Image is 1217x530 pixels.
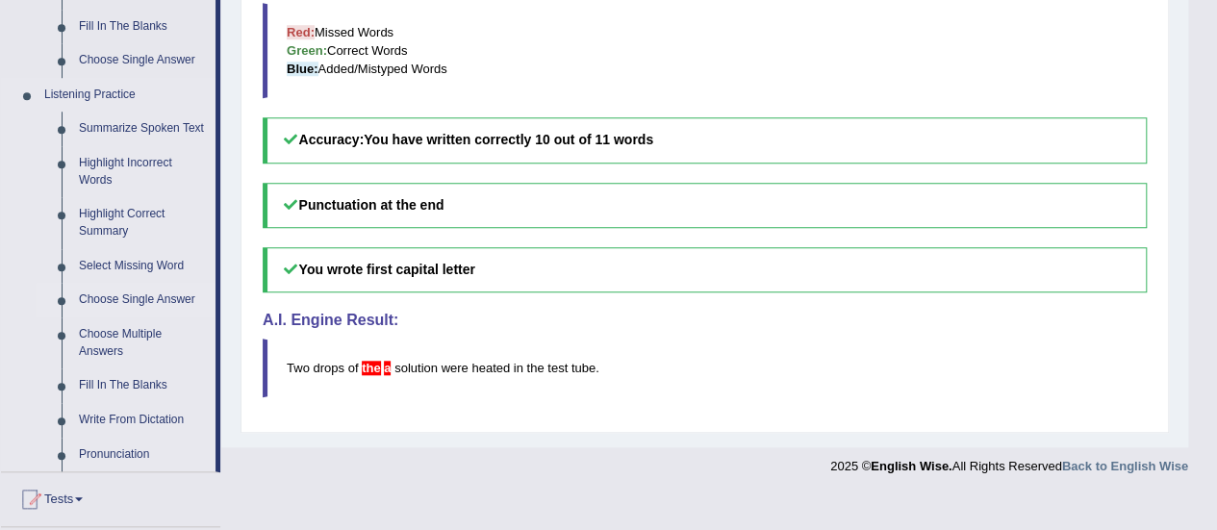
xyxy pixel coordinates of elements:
[70,283,216,317] a: Choose Single Answer
[1062,459,1188,473] a: Back to English Wise
[526,361,544,375] span: the
[394,361,438,375] span: solution
[70,317,216,368] a: Choose Multiple Answers
[384,361,391,375] span: Two determiners in a row. Choose either “the” or “a”. (did you mean: the)
[830,447,1188,475] div: 2025 © All Rights Reserved
[70,43,216,78] a: Choose Single Answer
[287,62,318,76] b: Blue:
[514,361,523,375] span: in
[313,361,344,375] span: drops
[547,361,568,375] span: test
[70,368,216,403] a: Fill In The Blanks
[471,361,510,375] span: heated
[364,132,653,147] b: You have written correctly 10 out of 11 words
[348,361,359,375] span: of
[70,197,216,248] a: Highlight Correct Summary
[442,361,469,375] span: were
[287,43,327,58] b: Green:
[287,25,315,39] b: Red:
[70,438,216,472] a: Pronunciation
[70,112,216,146] a: Summarize Spoken Text
[263,339,1147,397] blockquote: .
[1,472,220,520] a: Tests
[70,146,216,197] a: Highlight Incorrect Words
[263,247,1147,292] h5: You wrote first capital letter
[287,361,310,375] span: Two
[36,78,216,113] a: Listening Practice
[263,117,1147,163] h5: Accuracy:
[871,459,951,473] strong: English Wise.
[263,3,1147,98] blockquote: Missed Words Correct Words Added/Mistyped Words
[70,403,216,438] a: Write From Dictation
[381,361,385,375] span: Two determiners in a row. Choose either “the” or “a”. (did you mean: the)
[263,183,1147,228] h5: Punctuation at the end
[571,361,596,375] span: tube
[263,312,1147,329] h4: A.I. Engine Result:
[362,361,381,375] span: Two determiners in a row. Choose either “the” or “a”. (did you mean: the)
[70,249,216,284] a: Select Missing Word
[70,10,216,44] a: Fill In The Blanks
